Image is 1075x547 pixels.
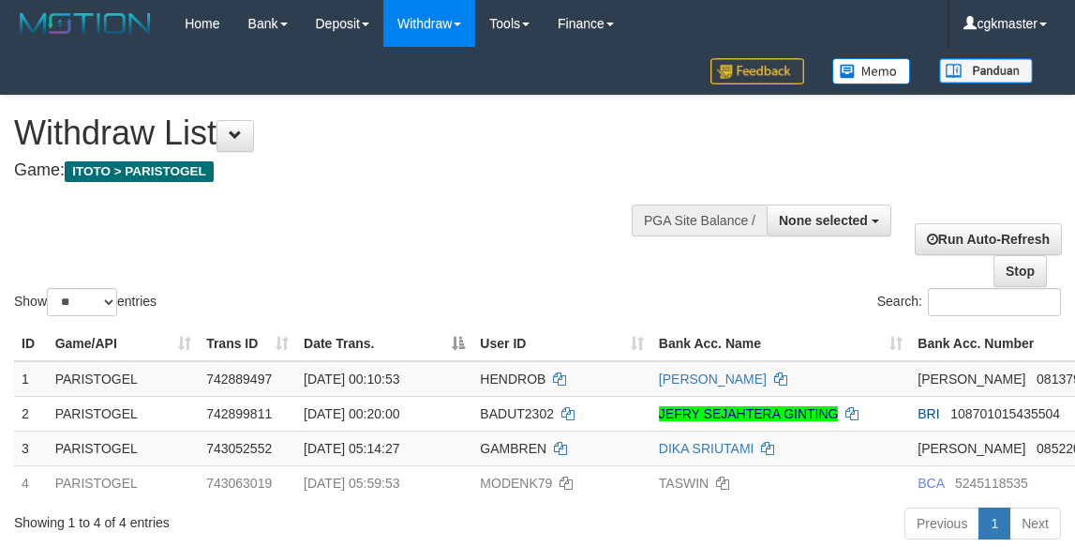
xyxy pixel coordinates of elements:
[918,476,944,491] span: BCA
[14,361,48,397] td: 1
[993,255,1047,287] a: Stop
[206,372,272,387] span: 742889497
[14,396,48,431] td: 2
[296,327,472,361] th: Date Trans.: activate to sort column descending
[48,396,199,431] td: PARISTOGEL
[48,327,199,361] th: Game/API: activate to sort column ascending
[779,213,868,228] span: None selected
[659,441,754,456] a: DIKA SRIUTAMI
[918,372,1025,387] span: [PERSON_NAME]
[955,476,1028,491] span: Copy 5245118535 to clipboard
[48,361,199,397] td: PARISTOGEL
[14,465,48,500] td: 4
[47,288,117,316] select: Showentries
[915,223,1062,255] a: Run Auto-Refresh
[939,58,1033,84] img: panduan.png
[877,288,1061,316] label: Search:
[480,372,545,387] span: HENDROB
[659,476,709,491] a: TASWIN
[206,441,272,456] span: 743052552
[304,372,399,387] span: [DATE] 00:10:53
[632,205,767,236] div: PGA Site Balance /
[918,441,1025,456] span: [PERSON_NAME]
[480,441,546,456] span: GAMBREN
[14,9,157,38] img: MOTION_logo.png
[710,58,804,84] img: Feedback.jpg
[14,114,698,152] h1: Withdraw List
[199,327,296,361] th: Trans ID: activate to sort column ascending
[918,406,939,421] span: BRI
[14,288,157,316] label: Show entries
[14,506,434,532] div: Showing 1 to 4 of 4 entries
[950,406,1060,421] span: Copy 108701015435504 to clipboard
[48,431,199,465] td: PARISTOGEL
[14,327,48,361] th: ID
[304,476,399,491] span: [DATE] 05:59:53
[304,406,399,421] span: [DATE] 00:20:00
[472,327,650,361] th: User ID: activate to sort column ascending
[480,406,554,421] span: BADUT2302
[659,372,767,387] a: [PERSON_NAME]
[14,431,48,465] td: 3
[1009,508,1061,539] a: Next
[767,205,891,236] button: None selected
[480,476,552,491] span: MODENK79
[651,327,910,361] th: Bank Acc. Name: activate to sort column ascending
[659,406,839,421] a: JEFRY SEJAHTERA GINTING
[928,288,1061,316] input: Search:
[904,508,979,539] a: Previous
[206,476,272,491] span: 743063019
[978,508,1010,539] a: 1
[14,161,698,180] h4: Game:
[206,406,272,421] span: 742899811
[304,441,399,456] span: [DATE] 05:14:27
[832,58,911,84] img: Button%20Memo.svg
[48,465,199,500] td: PARISTOGEL
[65,161,214,182] span: ITOTO > PARISTOGEL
